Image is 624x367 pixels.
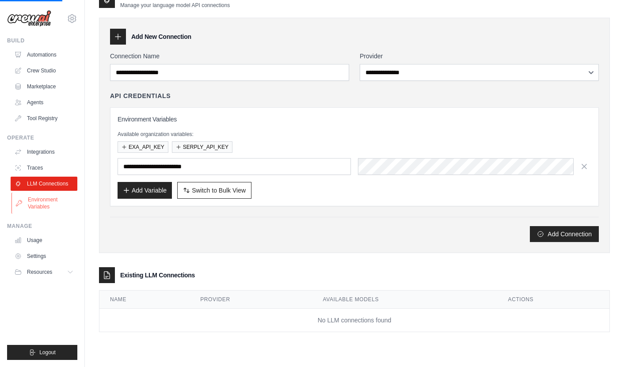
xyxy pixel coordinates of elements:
[312,291,498,309] th: Available Models
[118,115,591,124] h3: Environment Variables
[27,269,52,276] span: Resources
[118,141,168,153] button: EXA_API_KEY
[120,271,195,280] h3: Existing LLM Connections
[120,2,230,9] p: Manage your language model API connections
[11,233,77,247] a: Usage
[110,91,171,100] h4: API Credentials
[7,10,51,27] img: Logo
[360,52,599,61] label: Provider
[11,265,77,279] button: Resources
[99,291,190,309] th: Name
[11,145,77,159] a: Integrations
[7,37,77,44] div: Build
[192,186,246,195] span: Switch to Bulk View
[118,182,172,199] button: Add Variable
[99,309,609,332] td: No LLM connections found
[498,291,609,309] th: Actions
[7,345,77,360] button: Logout
[11,249,77,263] a: Settings
[11,111,77,125] a: Tool Registry
[11,95,77,110] a: Agents
[530,226,599,242] button: Add Connection
[110,52,349,61] label: Connection Name
[11,161,77,175] a: Traces
[131,32,191,41] h3: Add New Connection
[172,141,232,153] button: SERPLY_API_KEY
[11,177,77,191] a: LLM Connections
[11,79,77,94] a: Marketplace
[7,134,77,141] div: Operate
[118,131,591,138] p: Available organization variables:
[11,64,77,78] a: Crew Studio
[177,182,251,199] button: Switch to Bulk View
[7,223,77,230] div: Manage
[11,193,78,214] a: Environment Variables
[190,291,312,309] th: Provider
[11,48,77,62] a: Automations
[39,349,56,356] span: Logout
